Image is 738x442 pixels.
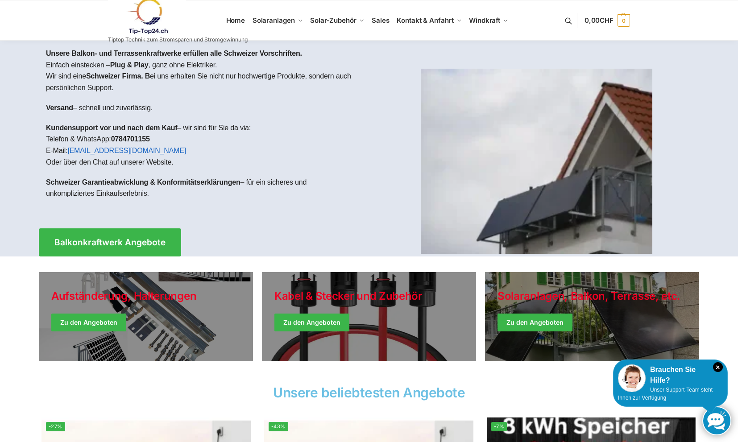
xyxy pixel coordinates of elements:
[469,16,500,25] span: Windkraft
[86,72,150,80] strong: Schweizer Firma. B
[465,0,512,41] a: Windkraft
[393,0,465,41] a: Kontakt & Anfahrt
[46,50,302,57] strong: Unsere Balkon- und Terrassenkraftwerke erfüllen alle Schweizer Vorschriften.
[249,0,306,41] a: Solaranlagen
[111,135,150,143] strong: 0784701155
[485,272,699,361] a: Winter Jackets
[585,7,630,34] a: 0,00CHF 0
[54,238,166,247] span: Balkonkraftwerk Angebote
[39,386,699,399] h2: Unsere beliebtesten Angebote
[110,61,149,69] strong: Plug & Play
[421,69,652,254] img: Home 1
[372,16,390,25] span: Sales
[397,16,453,25] span: Kontakt & Anfahrt
[368,0,393,41] a: Sales
[39,41,369,215] div: Einfach einstecken – , ganz ohne Elektriker.
[713,362,723,372] i: Schließen
[46,122,362,168] p: – wir sind für Sie da via: Telefon & WhatsApp: E-Mail: Oder über den Chat auf unserer Website.
[310,16,357,25] span: Solar-Zubehör
[46,104,73,112] strong: Versand
[46,102,362,114] p: – schnell und zuverlässig.
[46,70,362,93] p: Wir sind eine ei uns erhalten Sie nicht nur hochwertige Produkte, sondern auch persönlichen Support.
[39,228,181,256] a: Balkonkraftwerk Angebote
[600,16,614,25] span: CHF
[618,364,646,392] img: Customer service
[307,0,368,41] a: Solar-Zubehör
[46,177,362,199] p: – für ein sicheres und unkompliziertes Einkaufserlebnis.
[46,124,177,132] strong: Kundensupport vor und nach dem Kauf
[67,147,186,154] a: [EMAIL_ADDRESS][DOMAIN_NAME]
[618,387,713,401] span: Unser Support-Team steht Ihnen zur Verfügung
[585,16,614,25] span: 0,00
[618,14,630,27] span: 0
[253,16,295,25] span: Solaranlagen
[39,272,253,361] a: Holiday Style
[262,272,476,361] a: Holiday Style
[618,364,723,386] div: Brauchen Sie Hilfe?
[46,178,240,186] strong: Schweizer Garantieabwicklung & Konformitätserklärungen
[108,37,248,42] p: Tiptop Technik zum Stromsparen und Stromgewinnung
